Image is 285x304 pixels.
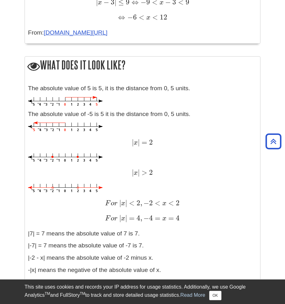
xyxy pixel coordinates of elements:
[28,184,103,193] img: Absolute Greater Than 2
[140,214,142,222] span: ,
[121,215,125,222] span: x
[132,168,134,177] span: |
[28,153,103,163] img: Absolute 2
[153,199,160,207] span: <
[150,13,158,21] span: <
[121,200,125,207] span: x
[133,13,137,21] span: 6
[138,138,140,146] span: |
[158,13,167,21] span: 12
[119,199,121,207] span: |
[174,214,180,222] span: 4
[28,110,257,119] p: The absolute value of -5 is 5 it is the distance from 0, 5 units.
[135,214,140,222] span: 4
[125,199,127,207] span: |
[153,214,160,222] span: =
[263,137,283,146] a: Back to Top
[25,57,260,75] h2: What does it look like?
[144,14,150,21] span: x
[132,138,134,146] span: |
[127,199,135,207] span: <
[142,214,149,222] span: −
[125,13,133,21] span: −
[28,28,257,37] p: From:
[44,29,108,36] a: [DOMAIN_NAME][URL]
[174,199,180,207] span: 2
[149,199,153,207] span: 2
[45,291,50,296] sup: TM
[140,138,147,146] span: =
[209,291,221,300] button: Close
[114,215,117,222] span: r
[118,13,125,21] span: ⇔
[160,215,166,222] span: x
[80,291,85,296] sup: TM
[138,168,140,177] span: |
[127,214,135,222] span: =
[125,214,127,222] span: |
[28,96,103,107] img: 5 Absolute
[28,241,257,250] p: |-7| = 7 means the absolute value of -7 is 7.
[147,168,153,177] span: 2
[114,200,117,207] span: r
[137,13,144,21] span: <
[140,168,147,177] span: >
[134,169,138,176] span: x
[180,292,205,298] a: Read More
[28,122,103,132] img: Absolute -5
[166,214,174,222] span: =
[140,199,142,207] span: ,
[28,229,257,238] p: |7| = 7 means the absolute value of 7 is 7.
[111,215,114,222] span: o
[160,200,166,207] span: x
[149,214,153,222] span: 4
[25,283,260,300] div: This site uses cookies and records your IP address for usage statistics. Additionally, we use Goo...
[142,199,149,207] span: −
[105,215,110,222] span: F
[111,200,114,207] span: o
[105,200,110,207] span: F
[28,253,257,263] p: |-2 - x| means the absolute value of -2 minus x.
[28,84,257,93] p: The absolute value of 5 is 5, it is the distance from 0, 5 units.
[135,199,140,207] span: 2
[147,138,153,146] span: 2
[119,214,121,222] span: |
[134,139,138,146] span: x
[28,266,257,275] p: -|x| means the negative of the absolute value of x.
[166,199,174,207] span: <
